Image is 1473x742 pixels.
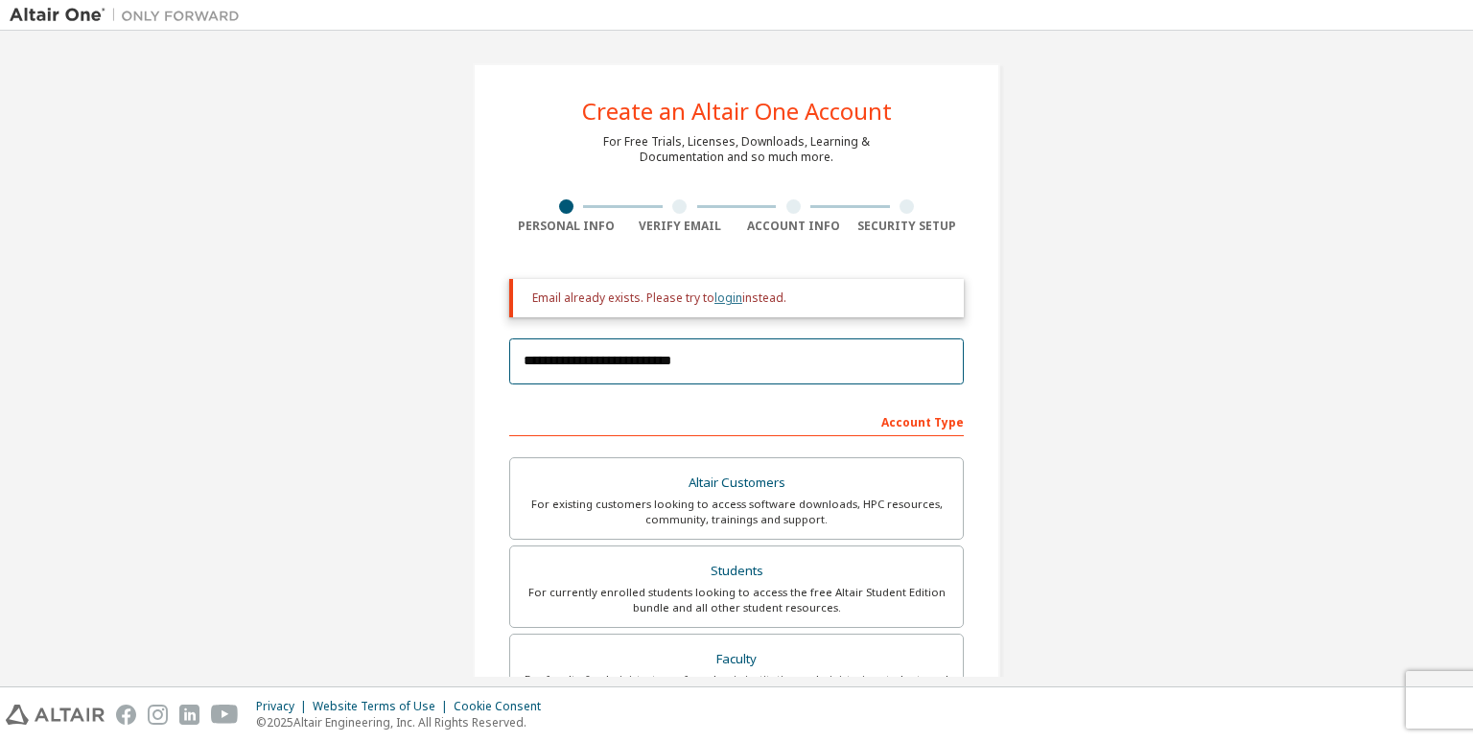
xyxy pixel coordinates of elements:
[6,705,105,725] img: altair_logo.svg
[116,705,136,725] img: facebook.svg
[454,699,552,714] div: Cookie Consent
[179,705,199,725] img: linkedin.svg
[522,646,951,673] div: Faculty
[313,699,454,714] div: Website Terms of Use
[582,100,892,123] div: Create an Altair One Account
[714,290,742,306] a: login
[522,585,951,615] div: For currently enrolled students looking to access the free Altair Student Edition bundle and all ...
[522,672,951,703] div: For faculty & administrators of academic institutions administering students and accessing softwa...
[736,219,851,234] div: Account Info
[603,134,870,165] div: For Free Trials, Licenses, Downloads, Learning & Documentation and so much more.
[522,558,951,585] div: Students
[509,406,964,436] div: Account Type
[10,6,249,25] img: Altair One
[532,290,948,306] div: Email already exists. Please try to instead.
[211,705,239,725] img: youtube.svg
[851,219,965,234] div: Security Setup
[148,705,168,725] img: instagram.svg
[522,497,951,527] div: For existing customers looking to access software downloads, HPC resources, community, trainings ...
[256,714,552,730] p: © 2025 Altair Engineering, Inc. All Rights Reserved.
[522,470,951,497] div: Altair Customers
[509,219,623,234] div: Personal Info
[623,219,737,234] div: Verify Email
[256,699,313,714] div: Privacy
